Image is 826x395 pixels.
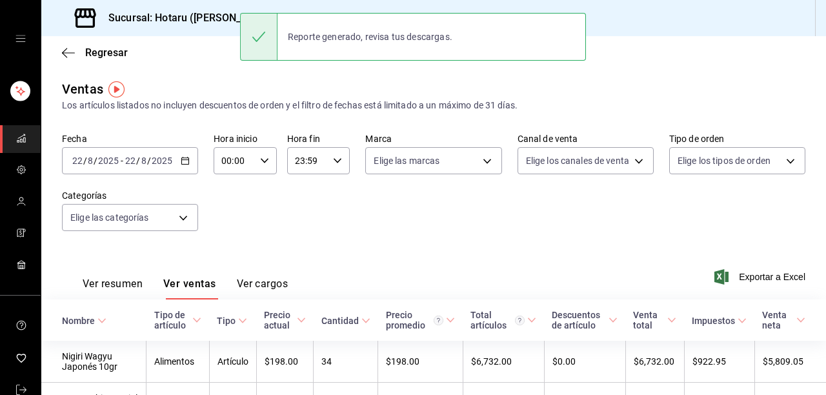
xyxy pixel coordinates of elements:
[264,310,305,330] span: Precio actual
[470,310,525,330] div: Total artículos
[633,310,665,330] div: Venta total
[87,156,94,166] input: --
[15,34,26,44] button: open drawer
[154,310,202,330] span: Tipo de artículo
[321,316,359,326] div: Cantidad
[669,134,805,143] label: Tipo de orden
[141,156,147,166] input: --
[256,341,313,383] td: $198.00
[217,316,236,326] div: Tipo
[678,154,771,167] span: Elige los tipos de orden
[386,310,444,330] div: Precio promedio
[147,156,151,166] span: /
[386,310,456,330] span: Precio promedio
[692,316,747,326] span: Impuestos
[94,156,97,166] span: /
[365,134,501,143] label: Marca
[97,156,119,166] input: ----
[515,316,525,325] svg: El total artículos considera cambios de precios en los artículos así como costos adicionales por ...
[378,341,463,383] td: $198.00
[214,134,277,143] label: Hora inicio
[146,341,210,383] td: Alimentos
[62,79,103,99] div: Ventas
[277,23,463,51] div: Reporte generado, revisa tus descargas.
[692,316,735,326] div: Impuestos
[108,81,125,97] img: Tooltip marker
[121,156,123,166] span: -
[470,310,536,330] span: Total artículos
[163,278,216,299] button: Ver ventas
[62,316,106,326] span: Nombre
[374,154,439,167] span: Elige las marcas
[136,156,140,166] span: /
[70,211,149,224] span: Elige las categorías
[754,341,826,383] td: $5,809.05
[717,269,805,285] button: Exportar a Excel
[544,341,625,383] td: $0.00
[526,154,629,167] span: Elige los canales de venta
[625,341,684,383] td: $6,732.00
[209,341,256,383] td: Artículo
[62,99,805,112] div: Los artículos listados no incluyen descuentos de orden y el filtro de fechas está limitado a un m...
[217,316,247,326] span: Tipo
[83,278,288,299] div: navigation tabs
[264,310,294,330] div: Precio actual
[154,310,190,330] div: Tipo de artículo
[287,134,350,143] label: Hora fin
[321,316,370,326] span: Cantidad
[72,156,83,166] input: --
[463,341,544,383] td: $6,732.00
[85,46,128,59] span: Regresar
[62,134,198,143] label: Fecha
[125,156,136,166] input: --
[434,316,443,325] svg: Precio promedio = Total artículos / cantidad
[684,341,754,383] td: $922.95
[62,316,95,326] div: Nombre
[237,278,288,299] button: Ver cargos
[83,156,87,166] span: /
[83,278,143,299] button: Ver resumen
[62,46,128,59] button: Regresar
[62,191,198,200] label: Categorías
[552,310,606,330] div: Descuentos de artículo
[98,10,277,26] h3: Sucursal: Hotaru ([PERSON_NAME])
[41,341,146,383] td: Nigiri Wagyu Japonés 10gr
[762,310,805,330] span: Venta neta
[633,310,676,330] span: Venta total
[552,310,618,330] span: Descuentos de artículo
[151,156,173,166] input: ----
[762,310,794,330] div: Venta neta
[314,341,378,383] td: 34
[518,134,654,143] label: Canal de venta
